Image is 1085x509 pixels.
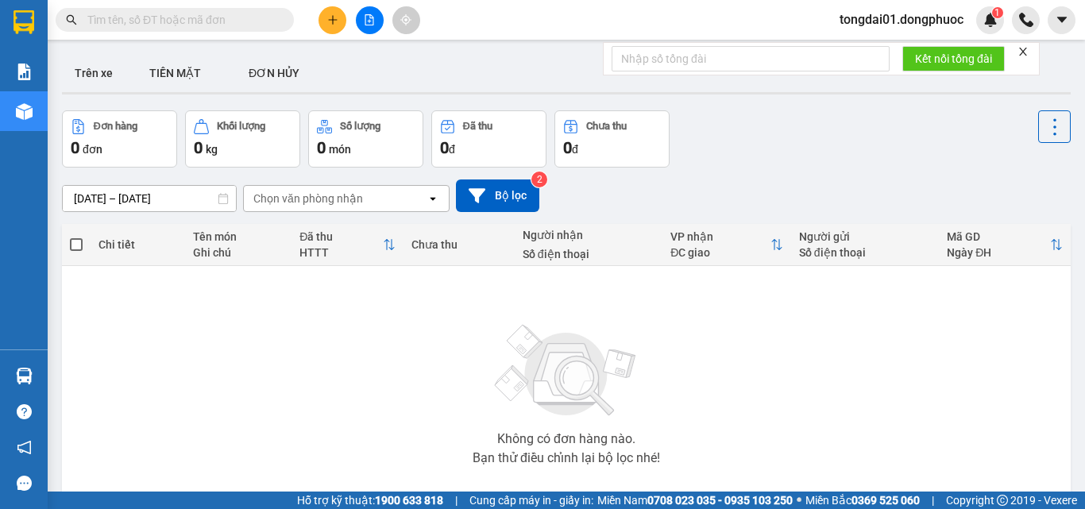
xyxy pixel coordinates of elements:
button: plus [319,6,346,34]
div: Số lượng [340,121,380,132]
img: icon-new-feature [983,13,998,27]
span: 0 [440,138,449,157]
span: món [329,143,351,156]
strong: 0369 525 060 [851,494,920,507]
button: Khối lượng0kg [185,110,300,168]
sup: 2 [531,172,547,187]
span: copyright [997,495,1008,506]
span: message [17,476,32,491]
span: đơn [83,143,102,156]
span: Cung cấp máy in - giấy in: [469,492,593,509]
div: Tên món [193,230,284,243]
div: Chưa thu [586,121,627,132]
span: kg [206,143,218,156]
span: Kết nối tổng đài [915,50,992,67]
span: 1 [994,7,1000,18]
span: notification [17,440,32,455]
div: Số điện thoại [799,246,931,259]
button: aim [392,6,420,34]
span: | [455,492,458,509]
span: 0 [317,138,326,157]
button: Bộ lọc [456,179,539,212]
img: warehouse-icon [16,368,33,384]
span: 0 [71,138,79,157]
span: đ [572,143,578,156]
span: file-add [364,14,375,25]
div: Không có đơn hàng nào. [497,433,635,445]
span: question-circle [17,404,32,419]
div: Người nhận [523,229,654,241]
button: Trên xe [62,54,125,92]
svg: open [427,192,439,205]
th: Toggle SortBy [292,224,403,266]
th: Toggle SortBy [939,224,1071,266]
button: Đã thu0đ [431,110,546,168]
div: VP nhận [670,230,770,243]
strong: 0708 023 035 - 0935 103 250 [647,494,793,507]
span: TIỀN MẶT [149,67,201,79]
span: plus [327,14,338,25]
input: Nhập số tổng đài [612,46,890,71]
img: solution-icon [16,64,33,80]
div: Đơn hàng [94,121,137,132]
div: ĐC giao [670,246,770,259]
sup: 1 [992,7,1003,18]
input: Tìm tên, số ĐT hoặc mã đơn [87,11,275,29]
div: Đã thu [299,230,382,243]
th: Toggle SortBy [662,224,791,266]
div: Người gửi [799,230,931,243]
span: ĐƠN HỦY [249,67,299,79]
button: Đơn hàng0đơn [62,110,177,168]
span: Hỗ trợ kỹ thuật: [297,492,443,509]
div: Chọn văn phòng nhận [253,191,363,206]
span: Miền Bắc [805,492,920,509]
span: 0 [563,138,572,157]
div: Bạn thử điều chỉnh lại bộ lọc nhé! [473,452,660,465]
div: Ghi chú [193,246,284,259]
button: Chưa thu0đ [554,110,670,168]
button: caret-down [1048,6,1075,34]
input: Select a date range. [63,186,236,211]
div: Khối lượng [217,121,265,132]
button: Kết nối tổng đài [902,46,1005,71]
span: caret-down [1055,13,1069,27]
span: tongdai01.dongphuoc [827,10,976,29]
button: file-add [356,6,384,34]
span: Miền Nam [597,492,793,509]
span: | [932,492,934,509]
div: Ngày ĐH [947,246,1050,259]
span: đ [449,143,455,156]
div: Chi tiết [98,238,177,251]
span: ⚪️ [797,497,801,503]
div: HTTT [299,246,382,259]
span: 0 [194,138,203,157]
span: aim [400,14,411,25]
div: Đã thu [463,121,492,132]
img: warehouse-icon [16,103,33,120]
div: Chưa thu [411,238,507,251]
button: Số lượng0món [308,110,423,168]
strong: 1900 633 818 [375,494,443,507]
img: logo-vxr [14,10,34,34]
img: svg+xml;base64,PHN2ZyBjbGFzcz0ibGlzdC1wbHVnX19zdmciIHhtbG5zPSJodHRwOi8vd3d3LnczLm9yZy8yMDAwL3N2Zy... [487,315,646,426]
span: search [66,14,77,25]
span: close [1017,46,1029,57]
div: Mã GD [947,230,1050,243]
div: Số điện thoại [523,248,654,260]
img: phone-icon [1019,13,1033,27]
